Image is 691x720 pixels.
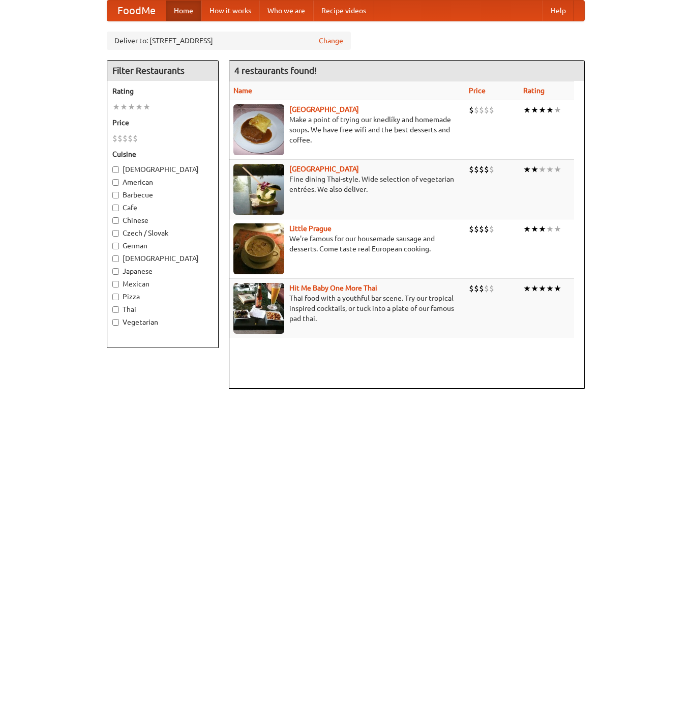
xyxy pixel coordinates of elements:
[112,253,213,264] label: [DEMOGRAPHIC_DATA]
[474,223,479,235] li: $
[112,149,213,159] h5: Cuisine
[112,192,119,198] input: Barbecue
[538,104,546,116] li: ★
[234,66,317,75] ng-pluralize: 4 restaurants found!
[289,224,332,233] b: Little Prague
[112,281,119,287] input: Mexican
[135,101,143,112] li: ★
[112,118,213,128] h5: Price
[479,283,484,294] li: $
[112,164,213,175] label: [DEMOGRAPHIC_DATA]
[166,1,201,21] a: Home
[531,223,538,235] li: ★
[523,223,531,235] li: ★
[531,283,538,294] li: ★
[474,283,479,294] li: $
[123,133,128,144] li: $
[554,104,561,116] li: ★
[479,164,484,175] li: $
[523,164,531,175] li: ★
[112,304,213,314] label: Thai
[112,268,119,275] input: Japanese
[233,164,284,215] img: satay.jpg
[233,223,284,274] img: littleprague.jpg
[546,223,554,235] li: ★
[107,32,351,50] div: Deliver to: [STREET_ADDRESS]
[112,294,119,300] input: Pizza
[112,292,213,302] label: Pizza
[112,306,119,313] input: Thai
[112,266,213,276] label: Japanese
[484,283,489,294] li: $
[554,164,561,175] li: ★
[233,234,461,254] p: We're famous for our housemade sausage and desserts. Come taste real European cooking.
[538,283,546,294] li: ★
[112,230,119,237] input: Czech / Slovak
[112,228,213,238] label: Czech / Slovak
[319,36,343,46] a: Change
[469,87,486,95] a: Price
[523,87,545,95] a: Rating
[112,177,213,187] label: American
[112,317,213,327] label: Vegetarian
[289,284,377,292] a: Hit Me Baby One More Thai
[112,217,119,224] input: Chinese
[112,255,119,262] input: [DEMOGRAPHIC_DATA]
[128,101,135,112] li: ★
[112,101,120,112] li: ★
[112,190,213,200] label: Barbecue
[523,283,531,294] li: ★
[233,174,461,194] p: Fine dining Thai-style. Wide selection of vegetarian entrées. We also deliver.
[538,164,546,175] li: ★
[289,165,359,173] a: [GEOGRAPHIC_DATA]
[112,205,119,211] input: Cafe
[112,133,117,144] li: $
[120,101,128,112] li: ★
[143,101,151,112] li: ★
[538,223,546,235] li: ★
[128,133,133,144] li: $
[233,87,252,95] a: Name
[112,179,119,186] input: American
[546,164,554,175] li: ★
[112,166,119,173] input: [DEMOGRAPHIC_DATA]
[112,215,213,225] label: Chinese
[289,105,359,113] a: [GEOGRAPHIC_DATA]
[489,283,494,294] li: $
[112,319,119,326] input: Vegetarian
[489,164,494,175] li: $
[112,279,213,289] label: Mexican
[479,104,484,116] li: $
[489,223,494,235] li: $
[484,164,489,175] li: $
[133,133,138,144] li: $
[259,1,313,21] a: Who we are
[107,1,166,21] a: FoodMe
[474,164,479,175] li: $
[489,104,494,116] li: $
[233,114,461,145] p: Make a point of trying our knedlíky and homemade soups. We have free wifi and the best desserts a...
[531,104,538,116] li: ★
[523,104,531,116] li: ★
[201,1,259,21] a: How it works
[117,133,123,144] li: $
[313,1,374,21] a: Recipe videos
[484,223,489,235] li: $
[531,164,538,175] li: ★
[554,283,561,294] li: ★
[474,104,479,116] li: $
[233,104,284,155] img: czechpoint.jpg
[469,164,474,175] li: $
[107,61,218,81] h4: Filter Restaurants
[469,104,474,116] li: $
[469,223,474,235] li: $
[546,283,554,294] li: ★
[112,241,213,251] label: German
[112,203,213,213] label: Cafe
[233,293,461,324] p: Thai food with a youthful bar scene. Try our tropical inspired cocktails, or tuck into a plate of...
[479,223,484,235] li: $
[469,283,474,294] li: $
